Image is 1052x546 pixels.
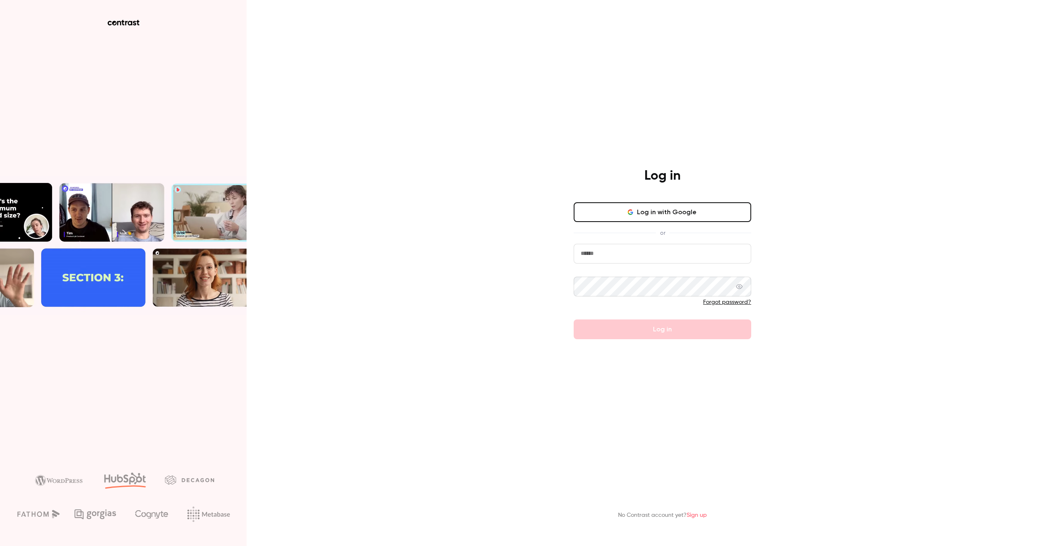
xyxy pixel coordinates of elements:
span: or [656,229,669,237]
a: Sign up [687,512,707,518]
img: decagon [165,475,214,484]
button: Log in with Google [574,202,751,222]
h4: Log in [644,168,681,184]
p: No Contrast account yet? [618,511,707,520]
a: Forgot password? [703,299,751,305]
